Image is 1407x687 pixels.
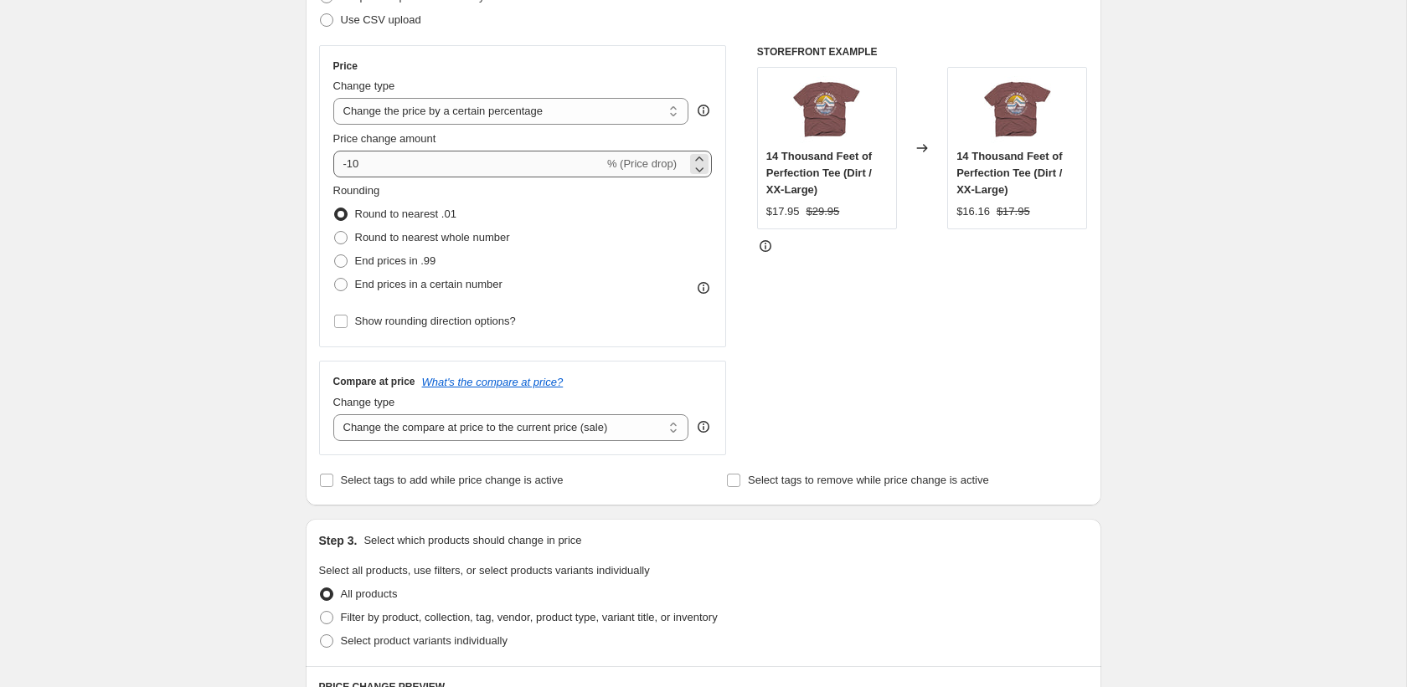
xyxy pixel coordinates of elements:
img: 17067_Sun_Cream_c003DRT_80x.jpg [793,76,860,143]
div: $17.95 [766,203,800,220]
img: 17067_Sun_Cream_c003DRT_80x.jpg [984,76,1051,143]
div: help [695,102,712,119]
h3: Price [333,59,358,73]
span: Show rounding direction options? [355,315,516,327]
span: Round to nearest whole number [355,231,510,244]
h3: Compare at price [333,375,415,388]
span: Select all products, use filters, or select products variants individually [319,564,650,577]
p: Select which products should change in price [363,532,581,549]
span: End prices in .99 [355,254,436,267]
span: 14 Thousand Feet of Perfection Tee (Dirt / XX-Large) [956,150,1062,196]
span: % (Price drop) [607,157,677,170]
span: All products [341,587,398,600]
span: Price change amount [333,132,436,145]
strike: $17.95 [997,203,1030,220]
input: -15 [333,151,604,177]
span: 14 Thousand Feet of Perfection Tee (Dirt / XX-Large) [766,150,872,196]
span: Select tags to remove while price change is active [748,474,989,486]
h2: Step 3. [319,532,358,549]
span: Use CSV upload [341,13,421,26]
span: Change type [333,79,395,92]
span: End prices in a certain number [355,278,502,290]
span: Round to nearest .01 [355,208,456,220]
h6: STOREFRONT EXAMPLE [757,45,1088,59]
div: help [695,418,712,435]
span: Filter by product, collection, tag, vendor, product type, variant title, or inventory [341,611,718,623]
strike: $29.95 [807,203,840,220]
button: What's the compare at price? [422,376,564,388]
div: $16.16 [956,203,990,220]
span: Select tags to add while price change is active [341,474,564,486]
span: Change type [333,396,395,408]
span: Select product variants individually [341,634,508,647]
span: Rounding [333,184,380,197]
